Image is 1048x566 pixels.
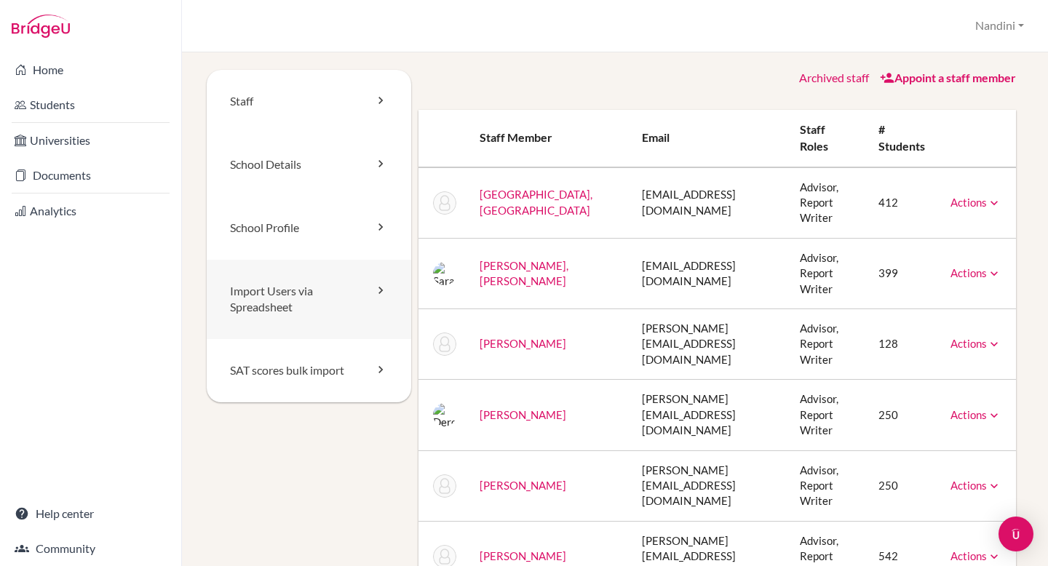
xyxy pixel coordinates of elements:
[867,167,939,239] td: 412
[950,337,1001,350] a: Actions
[480,479,566,492] a: [PERSON_NAME]
[630,309,789,380] td: [PERSON_NAME][EMAIL_ADDRESS][DOMAIN_NAME]
[788,309,867,380] td: Advisor, Report Writer
[788,450,867,521] td: Advisor, Report Writer
[207,196,411,260] a: School Profile
[880,71,1016,84] a: Appoint a staff member
[433,403,456,426] img: Derek Rysavy
[867,380,939,450] td: 250
[630,450,789,521] td: [PERSON_NAME][EMAIL_ADDRESS][DOMAIN_NAME]
[480,337,566,350] a: [PERSON_NAME]
[3,55,178,84] a: Home
[999,517,1033,551] div: Open Intercom Messenger
[630,238,789,308] td: [EMAIL_ADDRESS][DOMAIN_NAME]
[867,309,939,380] td: 128
[788,167,867,239] td: Advisor, Report Writer
[950,479,1001,492] a: Actions
[433,191,456,215] img: Tamana Chanrai-Hills
[3,499,178,528] a: Help center
[3,126,178,155] a: Universities
[3,90,178,119] a: Students
[433,332,456,356] img: John Joseph James
[630,380,789,450] td: [PERSON_NAME][EMAIL_ADDRESS][DOMAIN_NAME]
[867,110,939,167] th: # students
[12,15,70,38] img: Bridge-U
[788,380,867,450] td: Advisor, Report Writer
[207,260,411,340] a: Import Users via Spreadsheet
[468,110,630,167] th: Staff member
[480,408,566,421] a: [PERSON_NAME]
[480,259,568,287] a: [PERSON_NAME], [PERSON_NAME]
[433,474,456,498] img: Derek Rysavy
[630,110,789,167] th: Email
[480,549,566,562] a: [PERSON_NAME]
[3,196,178,226] a: Analytics
[950,408,1001,421] a: Actions
[207,133,411,196] a: School Details
[480,188,592,216] a: [GEOGRAPHIC_DATA], [GEOGRAPHIC_DATA]
[950,196,1001,209] a: Actions
[867,238,939,308] td: 399
[433,262,456,285] img: Sara Rae HORNSETH-BATES
[3,161,178,190] a: Documents
[630,167,789,239] td: [EMAIL_ADDRESS][DOMAIN_NAME]
[799,71,869,84] a: Archived staff
[788,238,867,308] td: Advisor, Report Writer
[3,534,178,563] a: Community
[950,549,1001,562] a: Actions
[969,12,1031,39] button: Nandini
[788,110,867,167] th: Staff roles
[207,70,411,133] a: Staff
[950,266,1001,279] a: Actions
[207,339,411,402] a: SAT scores bulk import
[867,450,939,521] td: 250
